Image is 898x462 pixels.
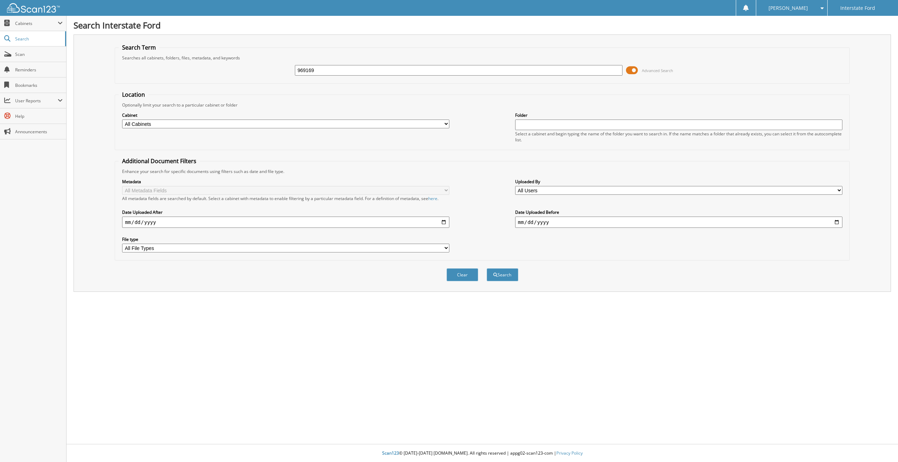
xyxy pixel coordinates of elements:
button: Search [487,268,518,281]
span: User Reports [15,98,58,104]
label: Date Uploaded Before [515,209,842,215]
legend: Additional Document Filters [119,157,200,165]
div: Searches all cabinets, folders, files, metadata, and keywords [119,55,846,61]
legend: Location [119,91,148,98]
span: Cabinets [15,20,58,26]
div: Select a cabinet and begin typing the name of the folder you want to search in. If the name match... [515,131,842,143]
legend: Search Term [119,44,159,51]
div: © [DATE]-[DATE] [DOMAIN_NAME]. All rights reserved | appg02-scan123-com | [67,445,898,462]
span: Advanced Search [642,68,673,73]
label: Metadata [122,179,449,185]
div: All metadata fields are searched by default. Select a cabinet with metadata to enable filtering b... [122,195,449,201]
span: Interstate Ford [840,6,875,10]
img: scan123-logo-white.svg [7,3,60,13]
span: Announcements [15,129,63,135]
span: [PERSON_NAME] [769,6,808,10]
a: Privacy Policy [556,450,583,456]
div: Optionally limit your search to a particular cabinet or folder [119,102,846,108]
span: Reminders [15,67,63,73]
span: Scan [15,51,63,57]
span: Scan123 [382,450,399,456]
label: Uploaded By [515,179,842,185]
span: Search [15,36,62,42]
span: Bookmarks [15,82,63,88]
label: Cabinet [122,112,449,118]
label: Date Uploaded After [122,209,449,215]
button: Clear [447,268,478,281]
iframe: Chat Widget [863,428,898,462]
input: end [515,217,842,228]
a: here [428,195,437,201]
h1: Search Interstate Ford [74,19,891,31]
input: start [122,217,449,228]
span: Help [15,113,63,119]
label: File type [122,236,449,242]
label: Folder [515,112,842,118]
div: Enhance your search for specific documents using filters such as date and file type. [119,168,846,174]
